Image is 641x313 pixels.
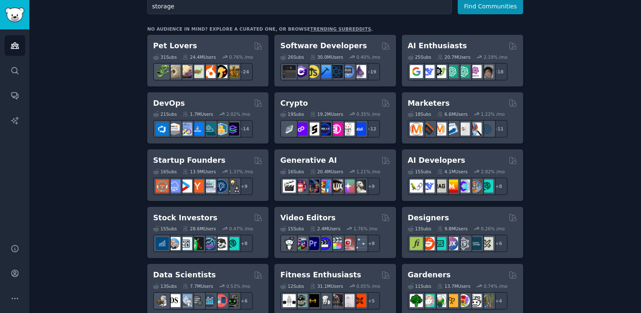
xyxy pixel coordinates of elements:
[410,123,423,136] img: content_marketing
[357,283,380,289] div: 0.05 % /mo
[480,123,493,136] img: OnlineMarketing
[469,65,482,78] img: OpenAIDev
[437,54,470,60] div: 20.7M Users
[490,235,508,252] div: + 6
[283,123,296,136] img: ethfinance
[214,180,227,193] img: Entrepreneurship
[422,65,435,78] img: DeepSeek
[422,237,435,250] img: logodesign
[191,237,204,250] img: Trading
[306,180,319,193] img: deepdream
[445,123,458,136] img: Emailmarketing
[445,180,458,193] img: MistralAI
[280,213,336,223] h2: Video Editors
[457,180,470,193] img: OpenSourceAI
[306,237,319,250] img: premiere
[306,65,319,78] img: learnjavascript
[410,65,423,78] img: GoogleGeminiAI
[422,180,435,193] img: DeepSeek
[457,123,470,136] img: googleads
[182,54,216,60] div: 24.4M Users
[480,237,493,250] img: UX_Design
[484,283,508,289] div: 0.74 % /mo
[147,26,373,32] div: No audience in mind? Explore a curated one, or browse .
[408,98,450,109] h2: Marketers
[5,8,24,22] img: GummySearch logo
[153,283,177,289] div: 13 Sub s
[226,237,239,250] img: technicalanalysis
[341,123,354,136] img: CryptoNews
[156,123,169,136] img: azuredevops
[235,177,253,195] div: + 9
[408,270,451,280] h2: Gardeners
[182,226,216,232] div: 28.6M Users
[280,54,304,60] div: 26 Sub s
[229,54,253,60] div: 0.76 % /mo
[280,41,367,51] h2: Software Developers
[283,294,296,307] img: GYM
[457,237,470,250] img: userexperience
[408,213,449,223] h2: Designers
[167,237,180,250] img: ValueInvesting
[235,292,253,310] div: + 6
[481,111,505,117] div: 1.22 % /mo
[353,123,366,136] img: defi_
[445,237,458,250] img: UXDesign
[490,177,508,195] div: + 8
[469,123,482,136] img: MarketingResearch
[490,63,508,81] div: + 18
[226,180,239,193] img: growmybusiness
[341,294,354,307] img: physicaltherapy
[156,65,169,78] img: herpetology
[410,294,423,307] img: vegetablegardening
[153,213,217,223] h2: Stock Investors
[167,180,180,193] img: SaaS
[280,283,304,289] div: 12 Sub s
[214,65,227,78] img: PetAdvice
[280,270,361,280] h2: Fitness Enthusiasts
[226,65,239,78] img: dogbreed
[235,120,253,138] div: + 14
[362,120,380,138] div: + 12
[156,180,169,193] img: EntrepreneurRideAlong
[433,65,446,78] img: AItoolsCatalog
[410,180,423,193] img: LangChain
[191,294,204,307] img: dataengineering
[203,180,216,193] img: indiehackers
[226,294,239,307] img: data
[408,111,431,117] div: 18 Sub s
[203,65,216,78] img: cockatiel
[182,283,213,289] div: 7.7M Users
[445,294,458,307] img: GardeningUK
[422,123,435,136] img: bigseo
[235,63,253,81] div: + 24
[330,65,343,78] img: reactnative
[280,111,304,117] div: 19 Sub s
[490,292,508,310] div: + 4
[318,123,331,136] img: web3
[357,169,380,175] div: 1.21 % /mo
[353,294,366,307] img: personaltraining
[445,65,458,78] img: chatgpt_promptDesign
[283,237,296,250] img: gopro
[227,111,250,117] div: 2.02 % /mo
[203,237,216,250] img: StocksAndTrading
[341,237,354,250] img: Youtubevideo
[280,155,337,166] h2: Generative AI
[182,111,213,117] div: 1.7M Users
[229,169,253,175] div: 1.37 % /mo
[437,111,468,117] div: 6.6M Users
[153,41,197,51] h2: Pet Lovers
[294,180,307,193] img: dalle2
[280,98,308,109] h2: Crypto
[153,169,177,175] div: 16 Sub s
[457,294,470,307] img: flowers
[469,294,482,307] img: UrbanGardening
[283,65,296,78] img: software
[330,237,343,250] img: finalcutpro
[153,155,225,166] h2: Startup Founders
[437,283,470,289] div: 13.7M Users
[283,180,296,193] img: aivideo
[480,180,493,193] img: AIDevelopersSociety
[318,65,331,78] img: iOSProgramming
